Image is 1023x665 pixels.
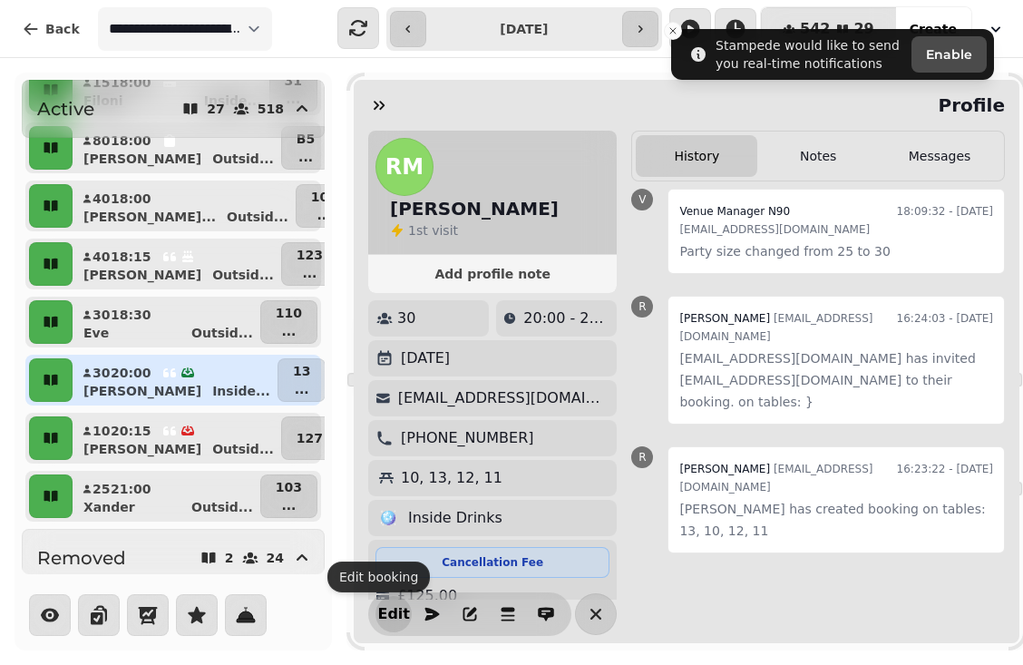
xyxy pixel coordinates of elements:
[297,148,315,166] p: ...
[111,190,151,208] p: 18:00
[679,458,882,498] div: [EMAIL_ADDRESS][DOMAIN_NAME]
[278,358,326,402] button: 13...
[267,552,284,564] p: 24
[276,322,302,340] p: ...
[76,358,274,402] button: 3020:00[PERSON_NAME]Inside...
[379,507,397,529] p: 🪩
[93,422,103,440] p: 10
[679,308,882,347] div: [EMAIL_ADDRESS][DOMAIN_NAME]
[212,440,274,458] p: Outsid ...
[390,196,559,221] h2: [PERSON_NAME]
[895,7,971,51] button: Create
[638,452,646,463] span: R
[297,429,323,447] p: 127
[296,184,353,228] button: 105...
[76,184,292,228] button: 4018:00[PERSON_NAME]...Outsid...
[281,126,330,170] button: B5...
[45,23,80,35] span: Back
[191,498,253,516] p: Outsid ...
[293,380,310,398] p: ...
[679,200,882,240] div: [EMAIL_ADDRESS][DOMAIN_NAME]
[83,324,109,342] p: Eve
[397,308,415,329] p: 30
[897,308,993,347] time: 16:24:03 - [DATE]
[276,478,302,496] p: 103
[408,221,458,240] p: visit
[93,190,103,208] p: 40
[111,306,151,324] p: 18:30
[111,248,151,266] p: 18:15
[897,200,993,240] time: 18:09:32 - [DATE]
[83,382,201,400] p: [PERSON_NAME]
[207,103,224,115] p: 27
[401,427,534,449] p: [PHONE_NUMBER]
[401,467,502,489] p: 10, 13, 12, 11
[638,301,646,312] span: R
[93,480,103,498] p: 25
[638,194,646,205] span: V
[293,362,310,380] p: 13
[523,308,609,329] p: 20:00 - 23:00
[679,498,993,542] p: [PERSON_NAME] has created booking on tables: 13, 10, 12, 11
[22,80,325,138] button: Active27518
[260,474,317,518] button: 103...
[281,242,338,286] button: 123...
[281,416,338,460] button: 127
[227,208,288,226] p: Outsid ...
[636,135,757,177] button: History
[37,545,126,571] h2: Removed
[93,364,103,382] p: 30
[111,132,151,150] p: 18:00
[375,262,609,286] button: Add profile note
[311,206,337,224] p: ...
[258,103,284,115] p: 518
[37,96,94,122] h2: Active
[679,347,993,413] p: [EMAIL_ADDRESS][DOMAIN_NAME] has invited [EMAIL_ADDRESS][DOMAIN_NAME] to their booking. on tables: }
[679,240,993,262] p: Party size changed from 25 to 30
[225,552,234,564] p: 2
[385,156,424,178] span: RM
[7,7,94,51] button: Back
[276,304,302,322] p: 110
[897,458,993,498] time: 16:23:22 - [DATE]
[398,387,610,409] p: [EMAIL_ADDRESS][DOMAIN_NAME]
[22,529,325,587] button: Removed224
[664,22,682,40] button: Close toast
[383,607,404,621] span: Edit
[390,268,595,280] span: Add profile note
[297,246,323,264] p: 123
[930,93,1005,118] h2: Profile
[416,223,432,238] span: st
[297,264,323,282] p: ...
[83,266,201,284] p: [PERSON_NAME]
[93,306,103,324] p: 30
[83,208,216,226] p: [PERSON_NAME]...
[212,266,274,284] p: Outsid ...
[408,507,502,529] p: Inside Drinks
[401,347,450,369] p: [DATE]
[76,126,278,170] button: 8018:00[PERSON_NAME]Outsid...
[679,312,770,325] span: [PERSON_NAME]
[879,135,1000,177] button: Messages
[111,364,151,382] p: 20:00
[76,242,278,286] button: 4018:15[PERSON_NAME]Outsid...
[375,596,412,632] button: Edit
[260,300,317,344] button: 110...
[757,135,879,177] button: Notes
[111,422,151,440] p: 20:15
[76,474,257,518] button: 2521:00XanderOutsid...
[83,498,135,516] p: Xander
[679,463,770,475] span: [PERSON_NAME]
[111,480,151,498] p: 21:00
[911,36,987,73] button: Enable
[375,547,609,578] div: Cancellation Fee
[311,188,337,206] p: 105
[408,223,416,238] span: 1
[212,382,270,400] p: Inside ...
[76,300,257,344] button: 3018:30EveOutsid...
[93,248,103,266] p: 40
[327,562,430,592] div: Edit booking
[679,205,790,218] span: Venue Manager N90
[716,36,904,73] div: Stampede would like to send you real-time notifications
[761,7,896,51] button: 54229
